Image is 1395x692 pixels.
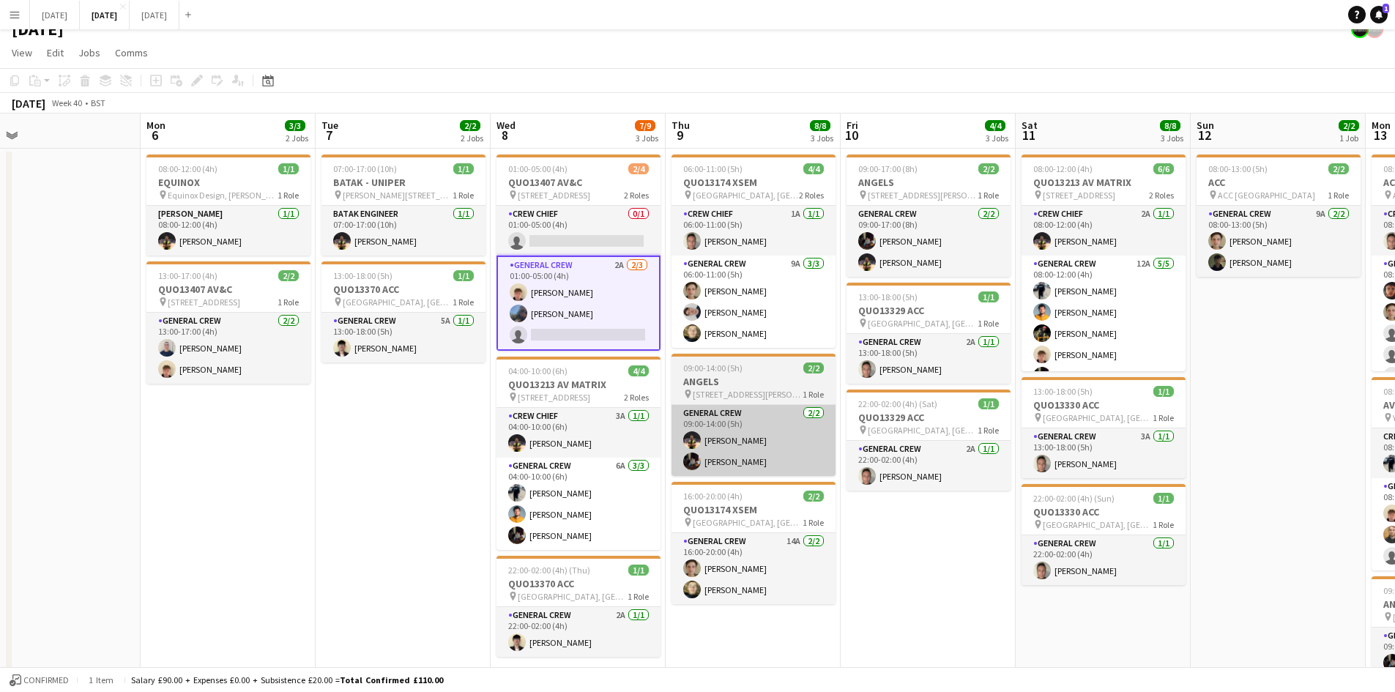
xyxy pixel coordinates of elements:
[78,46,100,59] span: Jobs
[12,96,45,111] div: [DATE]
[83,674,119,685] span: 1 item
[7,672,71,688] button: Confirmed
[91,97,105,108] div: BST
[109,43,154,62] a: Comms
[80,1,130,29] button: [DATE]
[30,1,80,29] button: [DATE]
[41,43,70,62] a: Edit
[23,675,69,685] span: Confirmed
[72,43,106,62] a: Jobs
[47,46,64,59] span: Edit
[48,97,85,108] span: Week 40
[115,46,148,59] span: Comms
[12,18,64,40] h1: [DATE]
[1370,6,1388,23] a: 1
[12,46,32,59] span: View
[1366,21,1383,38] app-user-avatar: KONNECT HQ
[1383,4,1389,13] span: 1
[6,43,38,62] a: View
[130,1,179,29] button: [DATE]
[340,674,443,685] span: Total Confirmed £110.00
[1351,21,1369,38] app-user-avatar: KONNECT HQ
[131,674,443,685] div: Salary £90.00 + Expenses £0.00 + Subsistence £20.00 =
